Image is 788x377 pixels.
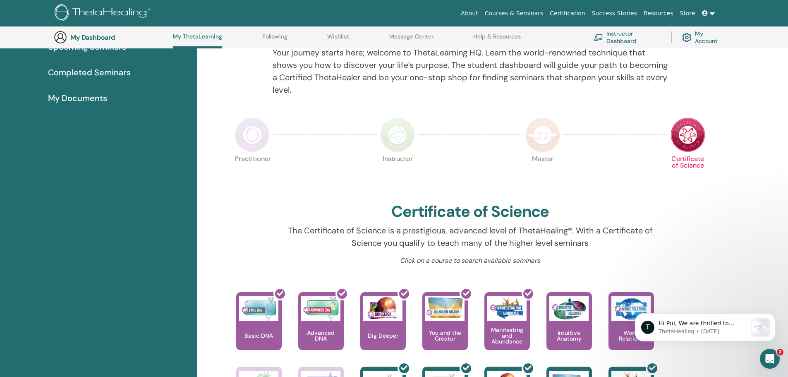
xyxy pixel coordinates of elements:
[484,327,530,344] p: Manifesting and Abundance
[235,156,270,190] p: Practitioner
[262,33,287,46] a: Following
[273,256,668,266] p: Click on a course to search available seminars
[54,31,67,44] img: generic-user-icon.jpg
[671,156,705,190] p: Certificate of Science
[363,296,402,321] img: Dig Deeper
[608,330,654,341] p: World Relations
[422,330,468,341] p: You and the Creator
[549,296,589,321] img: Intuitive Anatomy
[36,58,125,67] p: Hi Pui, We are thrilled to announce our upcoming LIVE Webinar with [PERSON_NAME], "Elevate Your V...
[594,28,661,46] a: Instructor Dashboard
[70,34,153,41] h3: My Dashboard
[389,33,434,46] a: Message Center
[273,46,668,96] p: Your journey starts here; welcome to ThetaLearning HQ. Learn the world-renowned technique that sh...
[594,34,603,41] img: chalkboard-teacher.svg
[380,156,415,190] p: Instructor
[682,28,726,46] a: My Account
[391,202,549,221] h2: Certificate of Science
[671,118,705,152] img: Certificate of Science
[682,31,692,44] img: cog.svg
[48,92,107,104] span: My Documents
[640,6,677,21] a: Resources
[301,296,340,321] img: Advanced DNA
[473,33,521,46] a: Help & Resources
[12,52,153,80] div: message notification from ThetaHealing, 58w ago. Hi Pui, We are thrilled to announce our upcoming...
[623,261,788,355] iframe: Intercom notifications message
[235,118,270,152] img: Practitioner
[777,349,783,355] span: 2
[608,292,654,367] a: World Relations World Relations
[677,6,699,21] a: Store
[327,33,349,46] a: Wishlist
[239,296,278,321] img: Basic DNA
[360,292,406,367] a: Dig Deeper Dig Deeper
[481,6,547,21] a: Courses & Seminars
[273,224,668,249] p: The Certificate of Science is a prestigious, advanced level of ThetaHealing®. With a Certificate ...
[48,66,131,79] span: Completed Seminars
[487,296,527,321] img: Manifesting and Abundance
[422,292,468,367] a: You and the Creator You and the Creator
[298,292,344,367] a: Advanced DNA Advanced DNA
[55,4,153,23] img: logo.png
[425,296,465,319] img: You and the Creator
[236,292,282,367] a: Basic DNA Basic DNA
[173,33,222,48] a: My ThetaLearning
[760,349,780,369] iframe: Intercom live chat
[364,333,402,339] p: Dig Deeper
[525,156,560,190] p: Master
[611,296,651,321] img: World Relations
[525,118,560,152] img: Master
[36,67,125,74] p: Message from ThetaHealing, sent 58w ago
[546,6,588,21] a: Certification
[589,6,640,21] a: Success Stories
[298,330,344,341] p: Advanced DNA
[546,330,592,341] p: Intuitive Anatomy
[457,6,481,21] a: About
[484,292,530,367] a: Manifesting and Abundance Manifesting and Abundance
[19,60,32,73] div: Profile image for ThetaHealing
[380,118,415,152] img: Instructor
[546,292,592,367] a: Intuitive Anatomy Intuitive Anatomy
